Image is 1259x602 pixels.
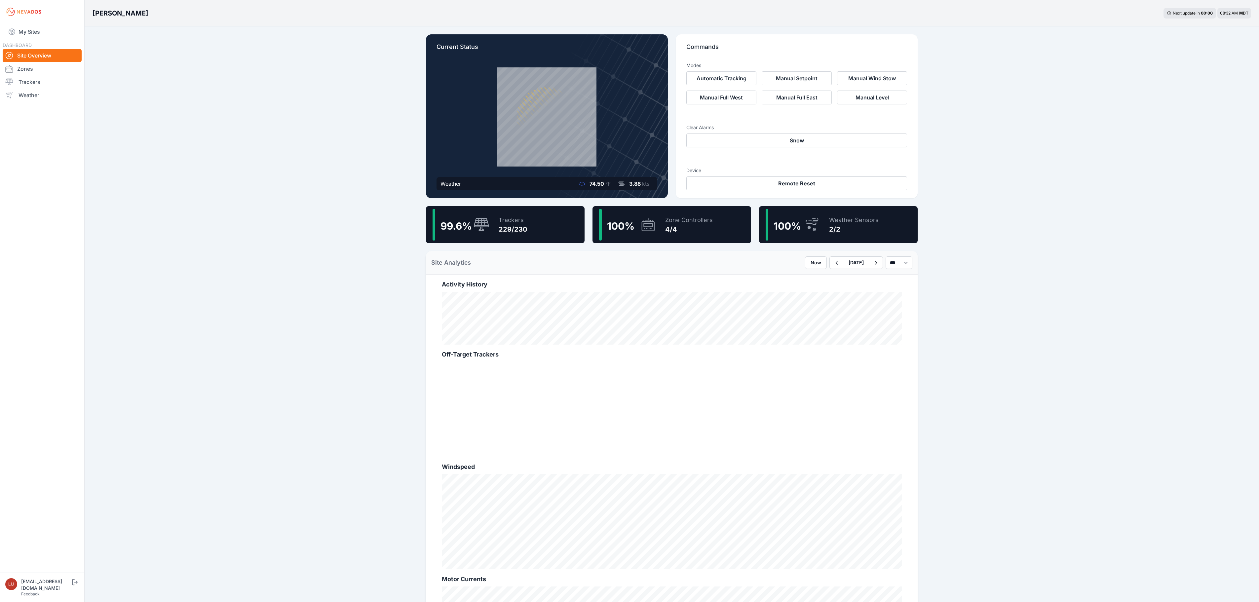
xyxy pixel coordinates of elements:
[3,42,32,48] span: DASHBOARD
[1239,11,1248,16] span: MDT
[837,91,907,104] button: Manual Level
[686,167,907,174] h3: Device
[440,220,472,232] span: 99.6 %
[499,215,527,225] div: Trackers
[93,5,148,22] nav: Breadcrumb
[686,176,907,190] button: Remote Reset
[5,578,17,590] img: luke.beaumont@nevados.solar
[1201,11,1213,16] div: 00 : 00
[642,180,649,187] span: kts
[426,206,585,243] a: 99.6%Trackers229/230
[442,350,902,359] h2: Off-Target Trackers
[499,225,527,234] div: 229/230
[3,49,82,62] a: Site Overview
[592,206,751,243] a: 100%Zone Controllers4/4
[762,71,832,85] button: Manual Setpoint
[762,91,832,104] button: Manual Full East
[590,180,604,187] span: 74.50
[3,62,82,75] a: Zones
[437,42,657,57] p: Current Status
[442,280,902,289] h2: Activity History
[837,71,907,85] button: Manual Wind Stow
[3,89,82,102] a: Weather
[686,124,907,131] h3: Clear Alarms
[1220,11,1238,16] span: 08:32 AM
[607,220,634,232] span: 100 %
[442,575,902,584] h2: Motor Currents
[843,257,869,269] button: [DATE]
[3,75,82,89] a: Trackers
[665,215,713,225] div: Zone Controllers
[21,591,40,596] a: Feedback
[686,62,701,69] h3: Modes
[21,578,71,591] div: [EMAIL_ADDRESS][DOMAIN_NAME]
[829,215,879,225] div: Weather Sensors
[1173,11,1200,16] span: Next update in
[5,7,42,17] img: Nevados
[774,220,801,232] span: 100 %
[605,180,611,187] span: °F
[431,258,471,267] h2: Site Analytics
[829,225,879,234] div: 2/2
[759,206,918,243] a: 100%Weather Sensors2/2
[665,225,713,234] div: 4/4
[93,9,148,18] h3: [PERSON_NAME]
[442,462,902,471] h2: Windspeed
[805,256,827,269] button: Now
[440,180,461,188] div: Weather
[629,180,641,187] span: 3.88
[3,24,82,40] a: My Sites
[686,91,756,104] button: Manual Full West
[686,133,907,147] button: Snow
[686,71,756,85] button: Automatic Tracking
[686,42,907,57] p: Commands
